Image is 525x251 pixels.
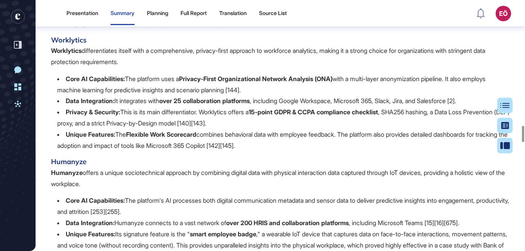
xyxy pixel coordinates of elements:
[51,157,510,167] h4: Humanyze
[51,35,510,45] h4: Worklytics
[259,10,287,17] div: Source List
[66,219,114,227] strong: Data Integration:
[111,10,135,17] div: Summary
[66,230,115,238] strong: Unique Features:
[179,75,332,83] strong: Privacy-First Organizational Network Analysis (ONA)
[51,45,510,68] p: differentiates itself with a comprehensive, privacy-first approach to workforce analytics, making...
[66,10,98,17] div: Presentation
[51,167,510,190] p: offers a unique sociotechnical approach by combining digital data with physical interaction data ...
[51,47,82,54] strong: Worklytics
[57,73,510,96] li: The platform uses a with a multi-layer anonymization pipeline. It also employs machine learning f...
[226,219,349,227] strong: over 200 HRIS and collaboration platforms
[66,108,120,116] strong: Privacy & Security:
[11,10,25,24] div: entrapeer-logo
[57,95,510,107] li: It integrates with , including Google Workspace, Microsoft 365, Slack, Jira, and Salesforce [2].
[57,195,510,217] li: The platform's AI processes both digital communication metadata and sensor data to deliver predic...
[66,197,125,204] strong: Core AI Capabilities:
[66,75,125,83] strong: Core AI Capabilities:
[57,217,510,229] li: Humanyze connects to a vast network of , including Microsoft Teams [15][16][675].
[57,107,510,129] li: This is its main differentiator. Worklytics offers a , SHA256 hashing, a Data Loss Prevention (DL...
[190,230,256,238] strong: smart employee badge
[51,169,83,176] strong: Humanyze
[57,129,510,151] li: The combines behavioral data with employee feedback. The platform also provides detailed dashboar...
[66,131,115,138] strong: Unique Features:
[219,10,247,17] div: Translation
[496,6,511,21] button: EÖ
[249,108,378,116] strong: 15-point GDPR & CCPA compliance checklist
[66,97,114,105] strong: Data Integration:
[181,10,207,17] div: Full Report
[159,97,250,105] strong: over 25 collaboration platforms
[126,131,196,138] strong: Flexible Work Scorecard
[147,10,168,17] div: Planning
